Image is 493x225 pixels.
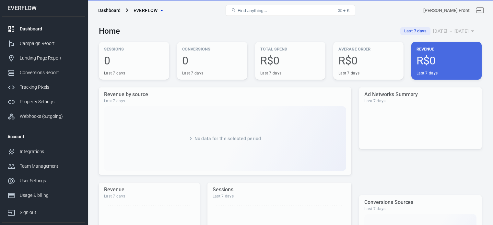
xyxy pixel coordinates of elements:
a: Property Settings [2,95,85,109]
div: Tracking Pixels [20,84,80,91]
a: Team Management [2,159,85,174]
div: ⌘ + K [338,8,350,13]
span: EVERFLOW [134,6,158,15]
a: Sign out [472,3,488,18]
div: Account id: KGa5hiGJ [423,7,470,14]
div: Dashboard [20,26,80,32]
div: Integrations [20,148,80,155]
div: Property Settings [20,98,80,105]
a: Integrations [2,144,85,159]
a: Usage & billing [2,188,85,203]
div: User Settings [20,177,80,184]
a: Tracking Pixels [2,80,85,95]
div: EVERFLOW [2,5,85,11]
a: Webhooks (outgoing) [2,109,85,124]
li: Account [2,129,85,144]
span: Find anything... [238,8,267,13]
a: Sign out [2,203,85,220]
a: User Settings [2,174,85,188]
div: Team Management [20,163,80,170]
div: Landing Page Report [20,55,80,62]
a: Dashboard [2,22,85,36]
a: Campaign Report [2,36,85,51]
div: Campaign Report [20,40,80,47]
div: Conversions Report [20,69,80,76]
button: EVERFLOW [131,5,166,17]
button: Find anything...⌘ + K [226,5,355,16]
a: Landing Page Report [2,51,85,65]
h3: Home [99,27,120,36]
div: Usage & billing [20,192,80,199]
div: Sign out [20,209,80,216]
a: Conversions Report [2,65,85,80]
div: Webhooks (outgoing) [20,113,80,120]
div: Dashboard [98,7,121,14]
